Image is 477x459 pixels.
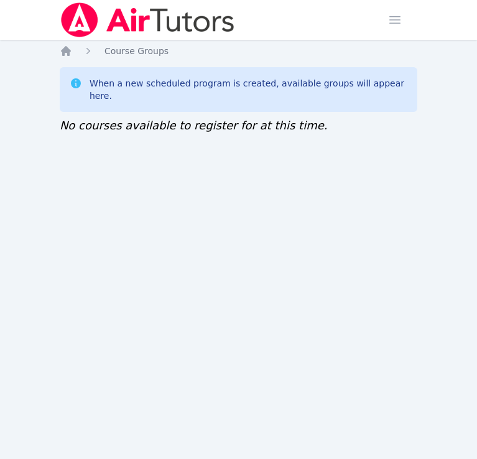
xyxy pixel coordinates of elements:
[60,119,328,132] span: No courses available to register for at this time.
[90,77,407,102] div: When a new scheduled program is created, available groups will appear here.
[104,46,169,56] span: Course Groups
[60,45,417,57] nav: Breadcrumb
[104,45,169,57] a: Course Groups
[60,2,236,37] img: Air Tutors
